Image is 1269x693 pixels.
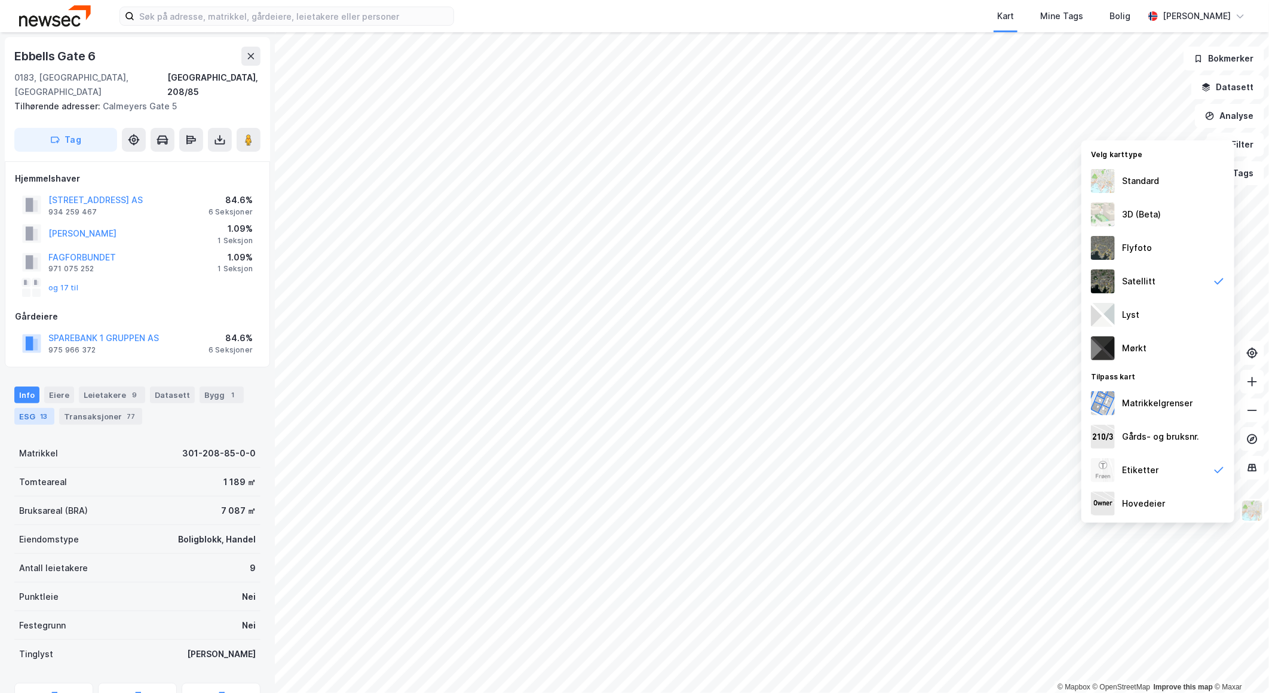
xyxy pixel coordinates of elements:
[1122,241,1152,255] div: Flyfoto
[19,532,79,547] div: Eiendomstype
[1122,396,1193,410] div: Matrikkelgrenser
[19,5,91,26] img: newsec-logo.f6e21ccffca1b3a03d2d.png
[38,410,50,422] div: 13
[1091,492,1115,516] img: majorOwner.b5e170eddb5c04bfeeff.jpeg
[19,618,66,633] div: Festegrunn
[1184,47,1264,70] button: Bokmerker
[1091,391,1115,415] img: cadastreBorders.cfe08de4b5ddd52a10de.jpeg
[124,410,137,422] div: 77
[167,70,260,99] div: [GEOGRAPHIC_DATA], 208/85
[14,408,54,425] div: ESG
[1122,341,1147,355] div: Mørkt
[14,101,103,111] span: Tilhørende adresser:
[1154,683,1213,691] a: Improve this map
[48,207,97,217] div: 934 259 467
[19,647,53,661] div: Tinglyst
[1081,365,1234,387] div: Tilpass kart
[1091,425,1115,449] img: cadastreKeys.547ab17ec502f5a4ef2b.jpeg
[1093,683,1151,691] a: OpenStreetMap
[1191,75,1264,99] button: Datasett
[187,647,256,661] div: [PERSON_NAME]
[178,532,256,547] div: Boligblokk, Handel
[227,389,239,401] div: 1
[1091,269,1115,293] img: 9k=
[14,70,167,99] div: 0183, [GEOGRAPHIC_DATA], [GEOGRAPHIC_DATA]
[209,345,253,355] div: 6 Seksjoner
[19,590,59,604] div: Punktleie
[15,171,260,186] div: Hjemmelshaver
[217,264,253,274] div: 1 Seksjon
[242,590,256,604] div: Nei
[1209,636,1269,693] iframe: Chat Widget
[15,309,260,324] div: Gårdeiere
[134,7,453,25] input: Søk på adresse, matrikkel, gårdeiere, leietakere eller personer
[182,446,256,461] div: 301-208-85-0-0
[1091,236,1115,260] img: Z
[1091,336,1115,360] img: nCdM7BzjoCAAAAAElFTkSuQmCC
[1091,203,1115,226] img: Z
[217,222,253,236] div: 1.09%
[1163,9,1231,23] div: [PERSON_NAME]
[242,618,256,633] div: Nei
[997,9,1014,23] div: Kart
[79,387,145,403] div: Leietakere
[1122,207,1161,222] div: 3D (Beta)
[1122,308,1139,322] div: Lyst
[1122,496,1165,511] div: Hovedeier
[223,475,256,489] div: 1 189 ㎡
[14,47,98,66] div: Ebbells Gate 6
[1209,636,1269,693] div: Kontrollprogram for chat
[1195,104,1264,128] button: Analyse
[14,99,251,114] div: Calmeyers Gate 5
[221,504,256,518] div: 7 087 ㎡
[19,504,88,518] div: Bruksareal (BRA)
[1091,169,1115,193] img: Z
[217,250,253,265] div: 1.09%
[1207,133,1264,157] button: Filter
[209,207,253,217] div: 6 Seksjoner
[48,264,94,274] div: 971 075 252
[1057,683,1090,691] a: Mapbox
[19,561,88,575] div: Antall leietakere
[150,387,195,403] div: Datasett
[19,475,67,489] div: Tomteareal
[1241,499,1264,522] img: Z
[1091,303,1115,327] img: luj3wr1y2y3+OchiMxRmMxRlscgabnMEmZ7DJGWxyBpucwSZnsMkZbHIGm5zBJmewyRlscgabnMEmZ7DJGWxyBpucwSZnsMkZ...
[128,389,140,401] div: 9
[1040,9,1083,23] div: Mine Tags
[1122,463,1158,477] div: Etiketter
[209,331,253,345] div: 84.6%
[1081,143,1234,164] div: Velg karttype
[14,128,117,152] button: Tag
[14,387,39,403] div: Info
[209,193,253,207] div: 84.6%
[59,408,142,425] div: Transaksjoner
[1091,458,1115,482] img: Z
[1122,430,1199,444] div: Gårds- og bruksnr.
[1109,9,1130,23] div: Bolig
[48,345,96,355] div: 975 966 372
[1209,161,1264,185] button: Tags
[1122,274,1155,289] div: Satellitt
[217,236,253,246] div: 1 Seksjon
[200,387,244,403] div: Bygg
[19,446,58,461] div: Matrikkel
[1122,174,1159,188] div: Standard
[250,561,256,575] div: 9
[44,387,74,403] div: Eiere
